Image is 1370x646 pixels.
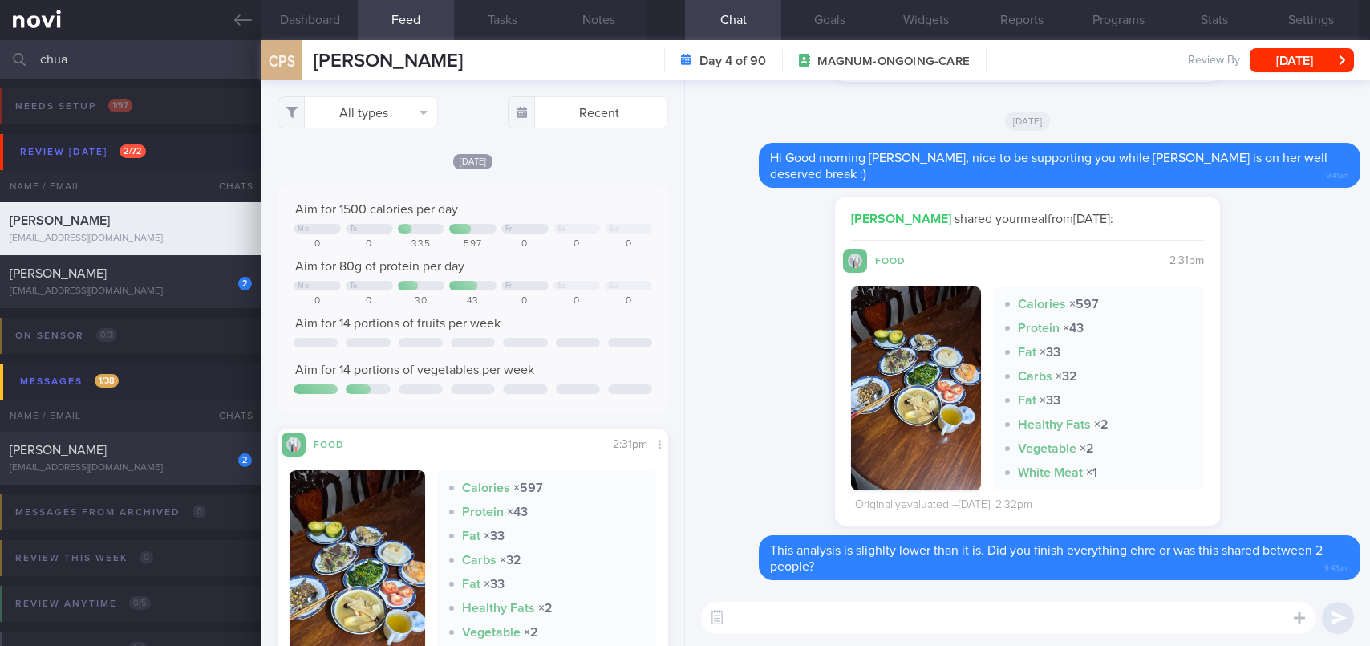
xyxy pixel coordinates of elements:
strong: Calories [1018,298,1066,311]
strong: Day 4 of 90 [699,53,766,69]
strong: Protein [462,506,504,518]
div: Messages from Archived [11,502,210,523]
span: Aim for 80g of protein per day [295,260,464,273]
strong: Carbs [1018,370,1052,383]
span: 2:31pm [613,439,647,450]
div: Messages [16,371,123,392]
div: 2 [238,453,252,467]
span: 0 / 3 [96,328,117,342]
strong: × 33 [1040,394,1060,407]
strong: × 32 [500,554,521,567]
div: 0 [553,238,601,250]
div: Fr [505,225,513,234]
div: 0 [346,295,393,307]
span: [PERSON_NAME] [10,267,107,280]
span: 9:41am [1326,166,1349,181]
div: [EMAIL_ADDRESS][DOMAIN_NAME] [10,462,252,474]
div: Su [609,282,618,290]
div: 0 [553,295,601,307]
strong: Vegetable [1018,442,1076,455]
div: Needs setup [11,95,136,117]
div: [EMAIL_ADDRESS][DOMAIN_NAME] [10,233,252,245]
span: 1 / 38 [95,374,119,388]
span: [DATE] [453,154,493,169]
strong: Fat [462,578,480,591]
div: 43 [449,295,497,307]
span: 0 [193,505,206,518]
strong: × 43 [507,506,528,518]
div: 0 [605,238,652,250]
span: [DATE] [1005,112,1051,131]
strong: Fat [1018,394,1036,407]
span: 1 / 97 [108,99,132,112]
p: shared your meal from [DATE] : [851,211,1204,227]
strong: Healthy Fats [462,602,535,615]
span: Hi Good morning [PERSON_NAME], nice to be supporting you while [PERSON_NAME] is on her well deser... [770,152,1327,181]
strong: × 32 [1056,370,1077,383]
div: Mo [298,282,309,290]
strong: Fat [462,530,480,542]
span: [PERSON_NAME] [10,444,107,457]
div: 0 [346,238,393,250]
div: Food [306,437,370,450]
strong: × 597 [513,481,543,494]
strong: [PERSON_NAME] [851,213,955,225]
div: 0 [294,238,341,250]
strong: × 2 [538,602,553,615]
span: 9:43am [1324,559,1349,574]
strong: × 1 [1086,466,1097,479]
strong: × 33 [484,530,505,542]
strong: Calories [462,481,510,494]
div: Mo [298,225,309,234]
div: Chats [197,170,261,202]
strong: × 2 [524,626,538,639]
button: All types [278,96,438,128]
div: Originally evaluated – [DATE], 2:32pm [855,498,1032,513]
span: Aim for 1500 calories per day [295,203,458,216]
button: [DATE] [1250,48,1354,72]
div: Fr [505,282,513,290]
div: 0 [501,238,549,250]
strong: White Meat [1018,466,1083,479]
div: 2 [238,277,252,290]
div: 335 [398,238,445,250]
span: [PERSON_NAME] [314,51,463,71]
strong: × 33 [484,578,505,591]
span: Aim for 14 portions of fruits per week [295,317,501,330]
div: Sa [557,282,566,290]
strong: × 597 [1069,298,1099,311]
div: Tu [350,282,358,290]
div: 30 [398,295,445,307]
div: 0 [294,295,341,307]
div: Review this week [11,547,157,569]
div: CPS [257,30,306,92]
strong: Vegetable [462,626,521,639]
strong: × 2 [1094,418,1109,431]
div: [EMAIL_ADDRESS][DOMAIN_NAME] [10,286,252,298]
span: [PERSON_NAME] [10,214,110,227]
span: 0 [140,551,153,564]
strong: Fat [1018,346,1036,359]
strong: Carbs [462,554,497,567]
div: Tu [350,225,358,234]
span: MAGNUM-ONGOING-CARE [817,54,970,70]
div: 0 [605,295,652,307]
strong: × 2 [1080,442,1094,455]
span: 2:31pm [1169,255,1204,266]
strong: × 43 [1063,322,1084,335]
div: Review anytime [11,593,155,615]
span: Aim for 14 portions of vegetables per week [295,364,534,376]
div: Chats [197,400,261,432]
div: On sensor [11,325,121,347]
span: Review By [1188,54,1240,68]
strong: × 33 [1040,346,1060,359]
span: This analysis is slighlty lower than it is. Did you finish everything ehre or was this shared bet... [770,544,1323,573]
div: Sa [557,225,566,234]
span: 2 / 72 [120,144,146,158]
span: 0 / 5 [129,596,151,610]
strong: Protein [1018,322,1060,335]
div: Food [867,253,931,266]
div: 597 [449,238,497,250]
div: Review [DATE] [16,141,150,163]
div: 0 [501,295,549,307]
